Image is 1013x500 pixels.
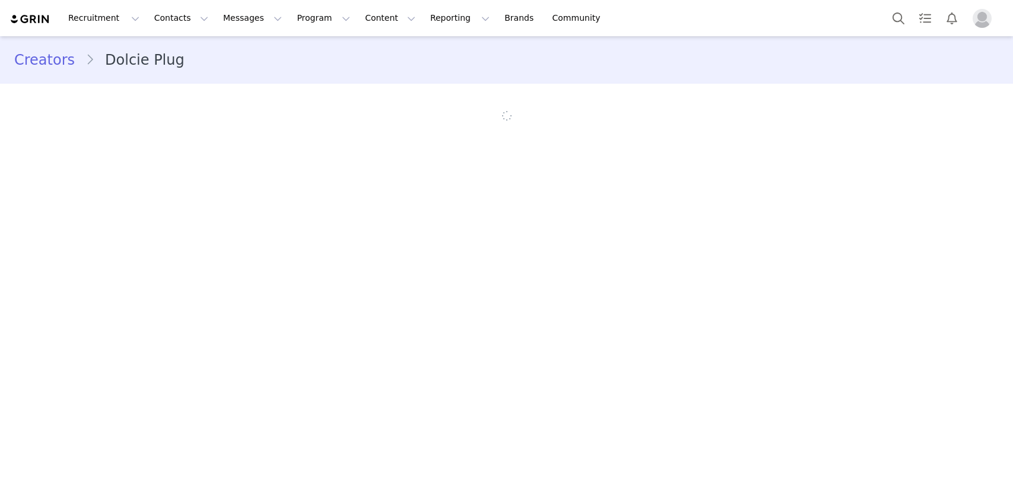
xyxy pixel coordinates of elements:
[216,5,289,31] button: Messages
[61,5,147,31] button: Recruitment
[545,5,613,31] a: Community
[939,5,965,31] button: Notifications
[9,14,51,25] img: grin logo
[497,5,544,31] a: Brands
[885,5,912,31] button: Search
[147,5,215,31] button: Contacts
[358,5,423,31] button: Content
[973,9,992,28] img: placeholder-profile.jpg
[912,5,938,31] a: Tasks
[290,5,357,31] button: Program
[14,49,85,71] a: Creators
[423,5,497,31] button: Reporting
[966,9,1004,28] button: Profile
